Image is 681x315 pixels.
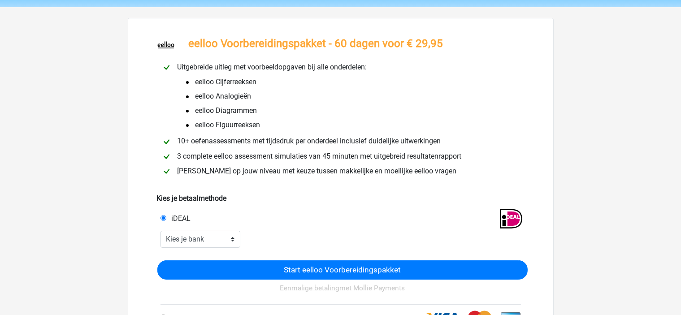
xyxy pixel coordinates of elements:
img: checkmark [161,151,172,162]
span: 10+ oefenassessments met tijdsdruk per onderdeel inclusief duidelijke uitwerkingen [174,137,445,145]
span: eelloo Cijferreeksen [185,77,257,87]
span: iDEAL [168,214,191,223]
span: Uitgebreide uitleg met voorbeeldopgaven bij alle onderdelen: [174,63,371,71]
img: checkmark [161,166,172,177]
div: met Mollie Payments [157,280,528,304]
span: [PERSON_NAME] op jouw niveau met keuze tussen makkelijke en moeilijke eelloo vragen [174,167,460,175]
h3: eelloo Voorbereidingspakket - 60 dagen voor € 29,95 [188,37,443,50]
input: Start eelloo Voorbereidingspakket [157,260,528,280]
img: eelloo.png [157,36,175,55]
span: eelloo Analogieën [185,91,252,102]
span: 3 complete eelloo assessment simulaties van 45 minuten met uitgebreid resultatenrapport [174,152,465,160]
span: eelloo Figuurreeksen [185,120,260,130]
b: Kies je betaalmethode [157,194,227,203]
img: checkmark [161,62,172,73]
span: eelloo Diagrammen [185,105,257,116]
u: Eenmalige betaling [280,284,339,292]
img: checkmark [161,136,172,147]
